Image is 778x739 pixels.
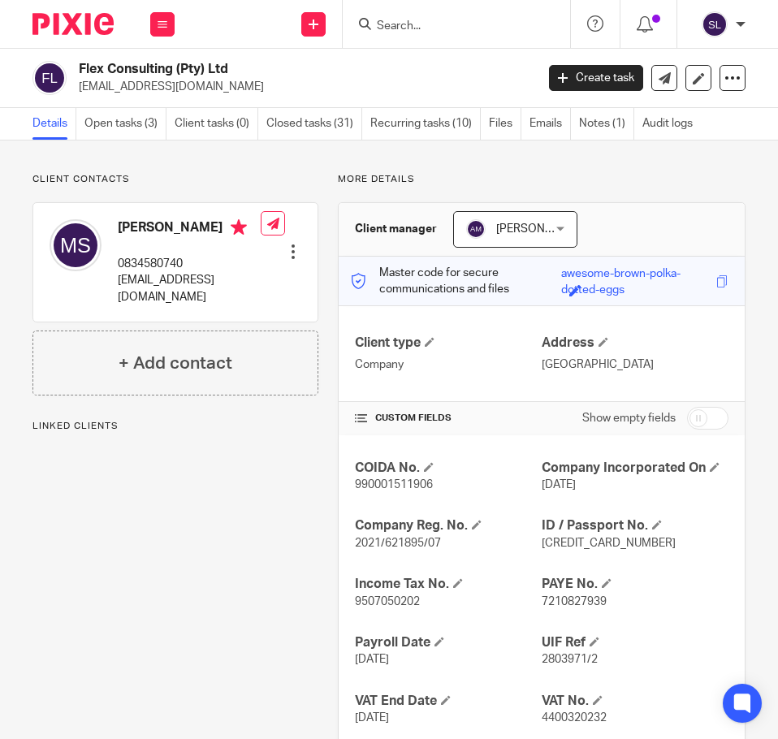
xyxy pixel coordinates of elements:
[542,596,607,607] span: 7210827939
[542,654,598,665] span: 2803971/2
[266,108,362,140] a: Closed tasks (31)
[32,108,76,140] a: Details
[32,13,114,35] img: Pixie
[355,596,420,607] span: 9507050202
[561,266,712,284] div: awesome-brown-polka-dotted-eggs
[32,420,318,433] p: Linked clients
[118,219,261,240] h4: [PERSON_NAME]
[355,357,542,373] p: Company
[549,65,643,91] a: Create task
[375,19,521,34] input: Search
[542,357,728,373] p: [GEOGRAPHIC_DATA]
[355,479,433,491] span: 990001511906
[542,335,728,352] h4: Address
[355,634,542,651] h4: Payroll Date
[32,173,318,186] p: Client contacts
[355,412,542,425] h4: CUSTOM FIELDS
[32,61,67,95] img: svg%3E
[355,460,542,477] h4: COIDA No.
[370,108,481,140] a: Recurring tasks (10)
[355,517,542,534] h4: Company Reg. No.
[79,79,525,95] p: [EMAIL_ADDRESS][DOMAIN_NAME]
[118,272,261,305] p: [EMAIL_ADDRESS][DOMAIN_NAME]
[642,108,701,140] a: Audit logs
[355,576,542,593] h4: Income Tax No.
[582,410,676,426] label: Show empty fields
[542,517,728,534] h4: ID / Passport No.
[542,712,607,724] span: 4400320232
[529,108,571,140] a: Emails
[542,479,576,491] span: [DATE]
[119,351,232,376] h4: + Add contact
[542,693,728,710] h4: VAT No.
[355,538,441,549] span: 2021/621895/07
[50,219,102,271] img: svg%3E
[118,256,261,272] p: 0834580740
[175,108,258,140] a: Client tasks (0)
[79,61,435,78] h2: Flex Consulting (Pty) Ltd
[355,335,542,352] h4: Client type
[338,173,746,186] p: More details
[355,712,389,724] span: [DATE]
[542,460,728,477] h4: Company Incorporated On
[355,654,389,665] span: [DATE]
[579,108,634,140] a: Notes (1)
[466,219,486,239] img: svg%3E
[496,223,586,235] span: [PERSON_NAME]
[542,576,728,593] h4: PAYE No.
[351,265,562,298] p: Master code for secure communications and files
[84,108,166,140] a: Open tasks (3)
[355,221,437,237] h3: Client manager
[231,219,247,236] i: Primary
[542,634,728,651] h4: UIF Ref
[489,108,521,140] a: Files
[702,11,728,37] img: svg%3E
[542,538,676,549] span: [CREDIT_CARD_NUMBER]
[355,693,542,710] h4: VAT End Date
